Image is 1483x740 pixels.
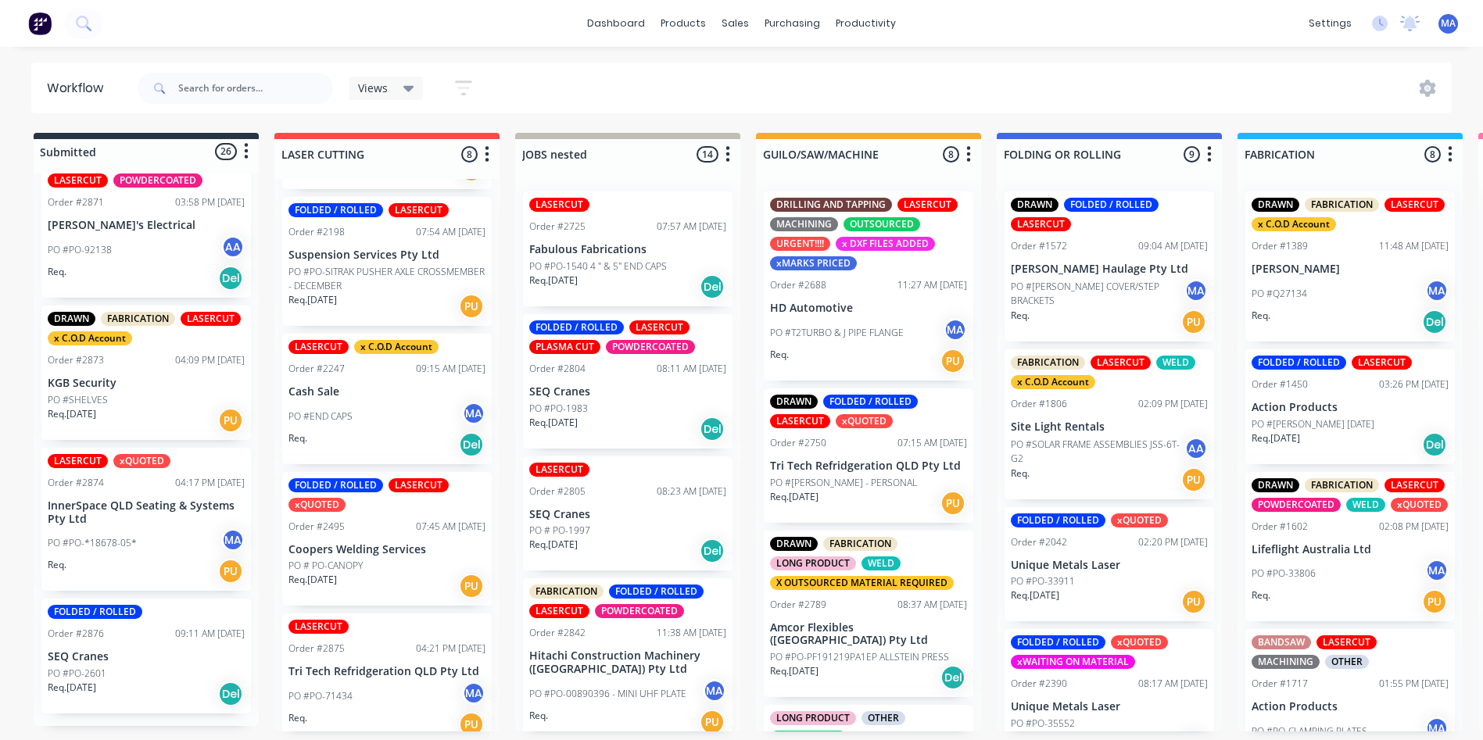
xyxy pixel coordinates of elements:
[48,331,132,345] div: x C.O.D Account
[1252,498,1341,512] div: POWDERCOATED
[288,711,307,725] p: Req.
[1252,309,1270,323] p: Req.
[416,642,485,656] div: 04:21 PM [DATE]
[1011,467,1030,481] p: Req.
[770,395,818,409] div: DRAWN
[218,559,243,584] div: PU
[1011,513,1105,527] div: FOLDED / ROLLED
[657,220,726,234] div: 07:57 AM [DATE]
[1005,191,1214,341] div: DRAWNFOLDED / ROLLEDLASERCUTOrder #157209:04 AM [DATE][PERSON_NAME] Haulage Pty LtdPO #[PERSON_NA...
[523,456,733,571] div: LASERCUTOrder #280508:23 AM [DATE]SEQ CranesPO # PO-1997Req.[DATE]Del
[770,650,949,664] p: PO #PO-PF191219PA1EP ALLSTEIN PRESS
[48,353,104,367] div: Order #2873
[1011,438,1184,466] p: PO #SOLAR FRAME ASSEMBLIES JSS-6T-G2
[529,524,590,538] p: PO # PO-1997
[529,220,586,234] div: Order #2725
[1316,635,1377,649] div: LASERCUT
[48,195,104,209] div: Order #2871
[1346,498,1385,512] div: WELD
[1011,700,1208,713] p: Unique Metals Laser
[529,385,726,399] p: SEQ Cranes
[288,248,485,262] p: Suspension Services Pty Ltd
[459,712,484,737] div: PU
[606,340,695,354] div: POWDERCOATED
[770,537,818,551] div: DRAWN
[1252,239,1308,253] div: Order #1389
[1422,589,1447,614] div: PU
[1245,349,1455,464] div: FOLDED / ROLLEDLASERCUTOrder #145003:26 PM [DATE]Action ProductsPO #[PERSON_NAME] [DATE]Req.[DATE...
[1252,356,1346,370] div: FOLDED / ROLLED
[288,293,337,307] p: Req. [DATE]
[181,312,241,326] div: LASERCUT
[1252,588,1270,602] p: Req.
[836,414,893,428] div: xQUOTED
[1252,567,1316,581] p: PO #PO-33806
[1011,280,1184,308] p: PO #[PERSON_NAME] COVER/STEP BRACKETS
[28,12,52,35] img: Factory
[48,667,106,681] p: PO #PO-2601
[657,484,726,499] div: 08:23 AM [DATE]
[764,531,973,698] div: DRAWNFABRICATIONLONG PRODUCTWELDX OUTSOURCED MATERIAL REQUIREDOrder #278908:37 AM [DATE]Amcor Fle...
[770,348,789,362] p: Req.
[1138,677,1208,691] div: 08:17 AM [DATE]
[862,556,901,570] div: WELD
[48,393,108,407] p: PO #SHELVES
[770,302,967,315] p: HD Automotive
[1245,472,1455,622] div: DRAWNFABRICATIONLASERCUTPOWDERCOATEDWELDxQUOTEDOrder #160202:08 PM [DATE]Lifeflight Australia Ltd...
[529,243,726,256] p: Fabulous Fabrications
[828,12,904,35] div: productivity
[1441,16,1456,30] span: MA
[770,576,954,590] div: X OUTSOURCED MATERIAL REQUIRED
[48,627,104,641] div: Order #2876
[288,265,485,293] p: PO #PO-SITRAK PUSHER AXLE CROSSMEMBER - DECEMBER
[770,217,838,231] div: MACHINING
[940,491,965,516] div: PU
[41,306,251,440] div: DRAWNFABRICATIONLASERCUTx C.O.D AccountOrder #287304:09 PM [DATE]KGB SecurityPO #SHELVESReq.[DATE]PU
[1111,513,1168,527] div: xQUOTED
[1184,437,1208,460] div: AA
[175,476,245,490] div: 04:17 PM [DATE]
[529,416,578,430] p: Req. [DATE]
[529,626,586,640] div: Order #2842
[1422,309,1447,334] div: Del
[41,448,251,592] div: LASERCUTxQUOTEDOrder #287404:17 PM [DATE]InnerSpace QLD Seating & Systems Pty LtdPO #PO-*18678-05...
[48,173,108,188] div: LASERCUT
[1011,263,1208,276] p: [PERSON_NAME] Haulage Pty Ltd
[1252,543,1449,556] p: Lifeflight Australia Ltd
[288,478,383,492] div: FOLDED / ROLLED
[288,520,345,534] div: Order #2495
[288,689,353,703] p: PO #PO-71434
[288,225,345,239] div: Order #2198
[770,664,819,678] p: Req. [DATE]
[1181,589,1206,614] div: PU
[178,73,333,104] input: Search for orders...
[288,409,353,424] p: PO #END CAPS
[48,265,66,279] p: Req.
[579,12,653,35] a: dashboard
[757,12,828,35] div: purchasing
[1379,520,1449,534] div: 02:08 PM [DATE]
[1252,700,1449,713] p: Action Products
[1064,198,1159,212] div: FOLDED / ROLLED
[416,520,485,534] div: 07:45 AM [DATE]
[764,388,973,523] div: DRAWNFOLDED / ROLLEDLASERCUTxQUOTEDOrder #275007:15 AM [DATE]Tri Tech Refridgeration QLD Pty LtdP...
[1252,724,1367,738] p: PO #PO-CLAMPING PLATES
[1391,498,1448,512] div: xQUOTED
[288,543,485,556] p: Coopers Welding Services
[770,621,967,648] p: Amcor Flexibles ([GEOGRAPHIC_DATA]) Pty Ltd
[48,558,66,572] p: Req.
[1252,401,1449,414] p: Action Products
[700,710,725,735] div: PU
[657,626,726,640] div: 11:38 AM [DATE]
[1011,239,1067,253] div: Order #1572
[897,198,958,212] div: LASERCUT
[221,235,245,259] div: AA
[1384,198,1445,212] div: LASERCUT
[770,459,967,473] p: Tri Tech Refridgeration QLD Pty Ltd
[416,362,485,376] div: 09:15 AM [DATE]
[288,498,346,512] div: xQUOTED
[1305,198,1379,212] div: FABRICATION
[529,198,589,212] div: LASERCUT
[1301,12,1359,35] div: settings
[288,340,349,354] div: LASERCUT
